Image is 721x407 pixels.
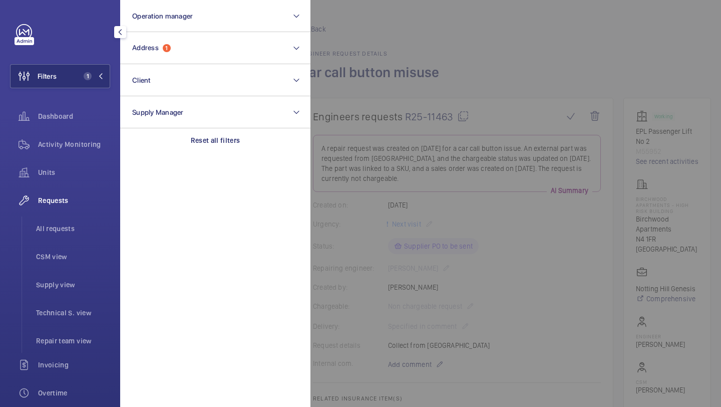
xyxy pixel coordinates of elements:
span: 1 [84,72,92,80]
button: Filters1 [10,64,110,88]
span: Overtime [38,388,110,398]
span: Units [38,167,110,177]
span: CSM view [36,252,110,262]
span: Activity Monitoring [38,139,110,149]
span: Dashboard [38,111,110,121]
span: All requests [36,224,110,234]
span: Repair team view [36,336,110,346]
span: Filters [38,71,57,81]
span: Requests [38,195,110,206]
span: Technical S. view [36,308,110,318]
span: Supply view [36,280,110,290]
span: Invoicing [38,360,110,370]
